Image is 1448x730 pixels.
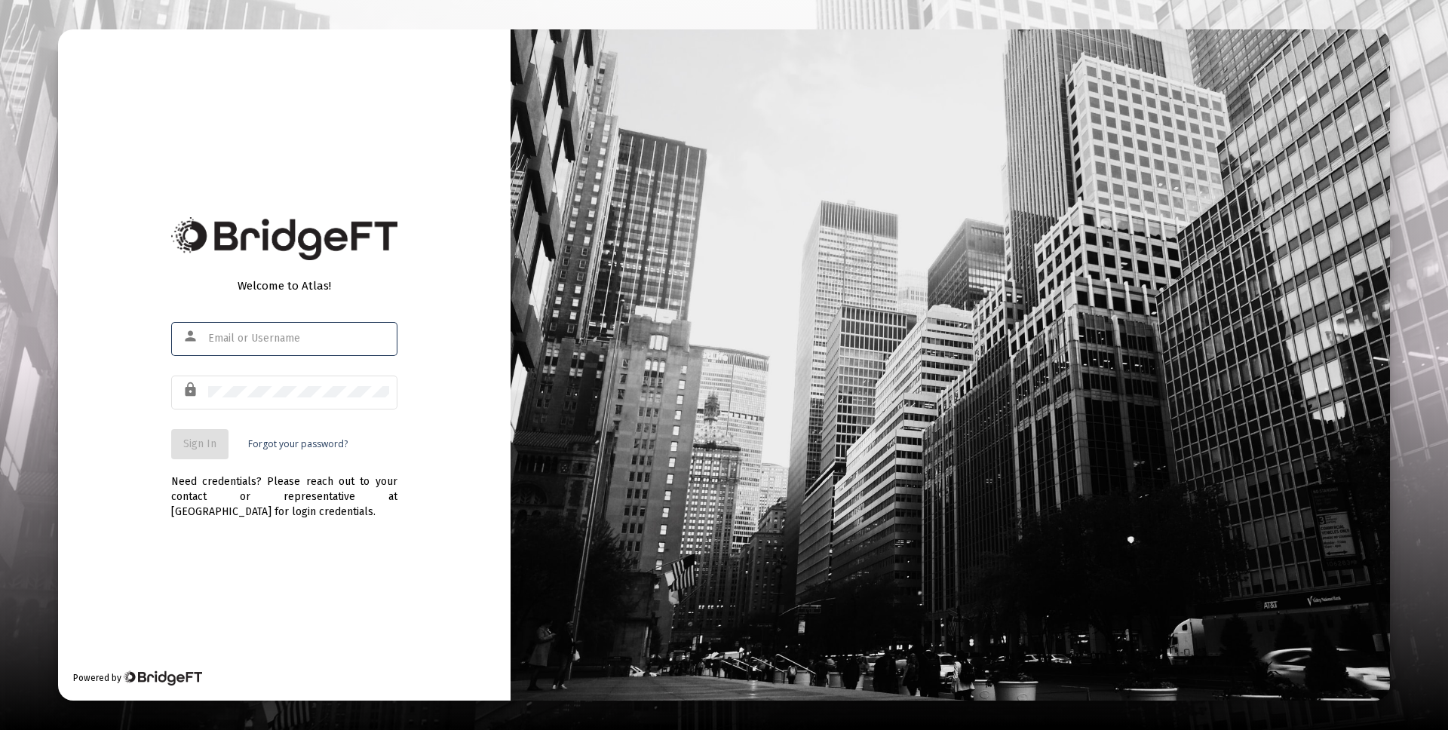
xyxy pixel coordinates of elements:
[171,429,229,459] button: Sign In
[248,437,348,452] a: Forgot your password?
[183,327,201,345] mat-icon: person
[171,459,397,520] div: Need credentials? Please reach out to your contact or representative at [GEOGRAPHIC_DATA] for log...
[183,381,201,399] mat-icon: lock
[183,437,216,450] span: Sign In
[171,217,397,260] img: Bridge Financial Technology Logo
[123,670,202,686] img: Bridge Financial Technology Logo
[208,333,389,345] input: Email or Username
[171,278,397,293] div: Welcome to Atlas!
[73,670,202,686] div: Powered by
